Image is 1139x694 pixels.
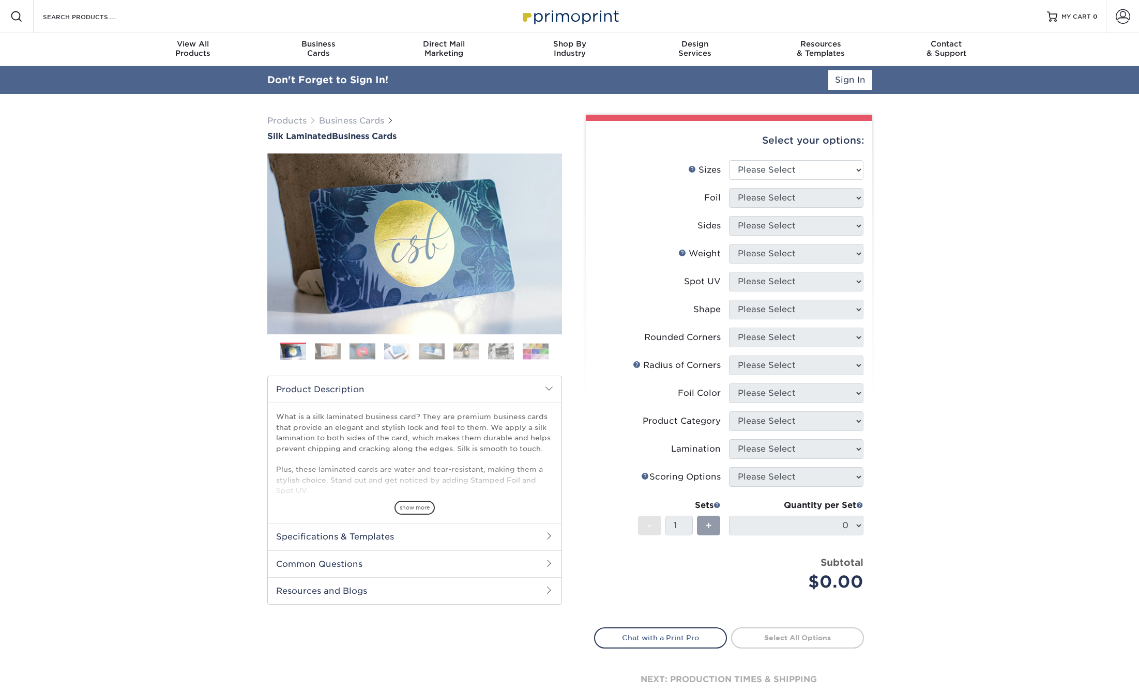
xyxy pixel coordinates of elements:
span: View All [130,39,256,49]
div: Lamination [671,443,721,455]
img: Business Cards 08 [523,343,549,359]
img: Business Cards 07 [488,343,514,359]
div: Sizes [688,164,721,176]
div: Weight [678,248,721,260]
img: Business Cards 05 [419,343,445,359]
div: Don't Forget to Sign In! [267,73,388,87]
img: Business Cards 03 [350,343,375,359]
div: & Templates [758,39,884,58]
a: Direct MailMarketing [381,33,507,66]
div: Quantity per Set [729,499,863,512]
img: Business Cards 04 [384,343,410,359]
img: Primoprint [518,5,621,27]
a: Resources& Templates [758,33,884,66]
span: - [647,518,652,533]
a: Contact& Support [884,33,1009,66]
img: Silk Laminated 01 [267,97,562,391]
div: Rounded Corners [644,331,721,344]
div: Product Category [643,415,721,427]
div: Industry [507,39,632,58]
div: Marketing [381,39,507,58]
span: MY CART [1061,12,1091,21]
span: Design [632,39,758,49]
a: BusinessCards [255,33,381,66]
span: Direct Mail [381,39,507,49]
img: Business Cards 02 [315,343,341,359]
div: Spot UV [684,275,721,288]
input: SEARCH PRODUCTS..... [42,10,143,23]
strong: Subtotal [821,557,863,568]
div: & Support [884,39,1009,58]
div: Shape [693,303,721,316]
span: Resources [758,39,884,49]
a: Products [267,116,307,126]
img: Business Cards 06 [453,343,479,359]
a: Shop ByIndustry [507,33,632,66]
span: 0 [1093,13,1098,20]
div: Radius of Corners [633,359,721,372]
div: Cards [255,39,381,58]
p: What is a silk laminated business card? They are premium business cards that provide an elegant a... [276,411,553,580]
div: Scoring Options [641,471,721,483]
h1: Business Cards [267,131,562,141]
h2: Specifications & Templates [268,523,561,550]
h2: Resources and Blogs [268,577,561,604]
span: + [705,518,712,533]
div: Foil [704,192,721,204]
div: Sides [697,220,721,232]
h2: Common Questions [268,550,561,577]
div: $0.00 [737,569,863,594]
span: Contact [884,39,1009,49]
a: DesignServices [632,33,758,66]
span: show more [394,501,435,515]
a: Silk LaminatedBusiness Cards [267,131,562,141]
a: Sign In [828,70,872,90]
div: Services [632,39,758,58]
div: Foil Color [678,387,721,399]
a: Chat with a Print Pro [594,627,727,648]
span: Silk Laminated [267,131,332,141]
a: Select All Options [731,627,864,648]
a: Business Cards [319,116,384,126]
a: View AllProducts [130,33,256,66]
h2: Product Description [268,376,561,403]
div: Select your options: [594,121,864,160]
img: Business Cards 01 [280,339,306,365]
span: Shop By [507,39,632,49]
div: Sets [638,499,721,512]
div: Products [130,39,256,58]
span: Business [255,39,381,49]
